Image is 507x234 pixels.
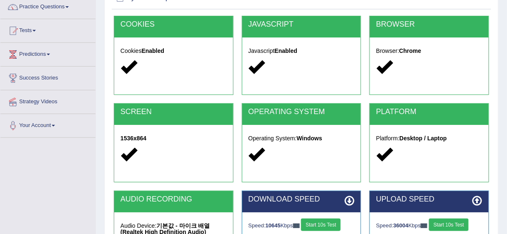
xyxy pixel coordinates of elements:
[0,114,95,135] a: Your Account
[293,224,300,228] img: ajax-loader-fb-connection.gif
[0,19,95,40] a: Tests
[248,135,355,142] h5: Operating System:
[0,43,95,64] a: Predictions
[248,48,355,54] h5: Javascript
[0,90,95,111] a: Strategy Videos
[301,219,341,231] button: Start 10s Test
[399,47,422,54] strong: Chrome
[376,108,482,116] h2: PLATFORM
[120,48,227,54] h5: Cookies
[376,195,482,204] h2: UPLOAD SPEED
[376,20,482,29] h2: BROWSER
[399,135,447,142] strong: Desktop / Laptop
[0,67,95,87] a: Success Stories
[120,20,227,29] h2: COOKIES
[275,47,297,54] strong: Enabled
[421,224,427,228] img: ajax-loader-fb-connection.gif
[120,195,227,204] h2: AUDIO RECORDING
[394,222,409,229] strong: 36004
[297,135,322,142] strong: Windows
[376,219,482,233] div: Speed: Kbps
[142,47,164,54] strong: Enabled
[429,219,469,231] button: Start 10s Test
[376,48,482,54] h5: Browser:
[248,20,355,29] h2: JAVASCRIPT
[376,135,482,142] h5: Platform:
[248,108,355,116] h2: OPERATING SYSTEM
[266,222,281,229] strong: 10645
[248,219,355,233] div: Speed: Kbps
[248,195,355,204] h2: DOWNLOAD SPEED
[120,135,146,142] strong: 1536x864
[120,108,227,116] h2: SCREEN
